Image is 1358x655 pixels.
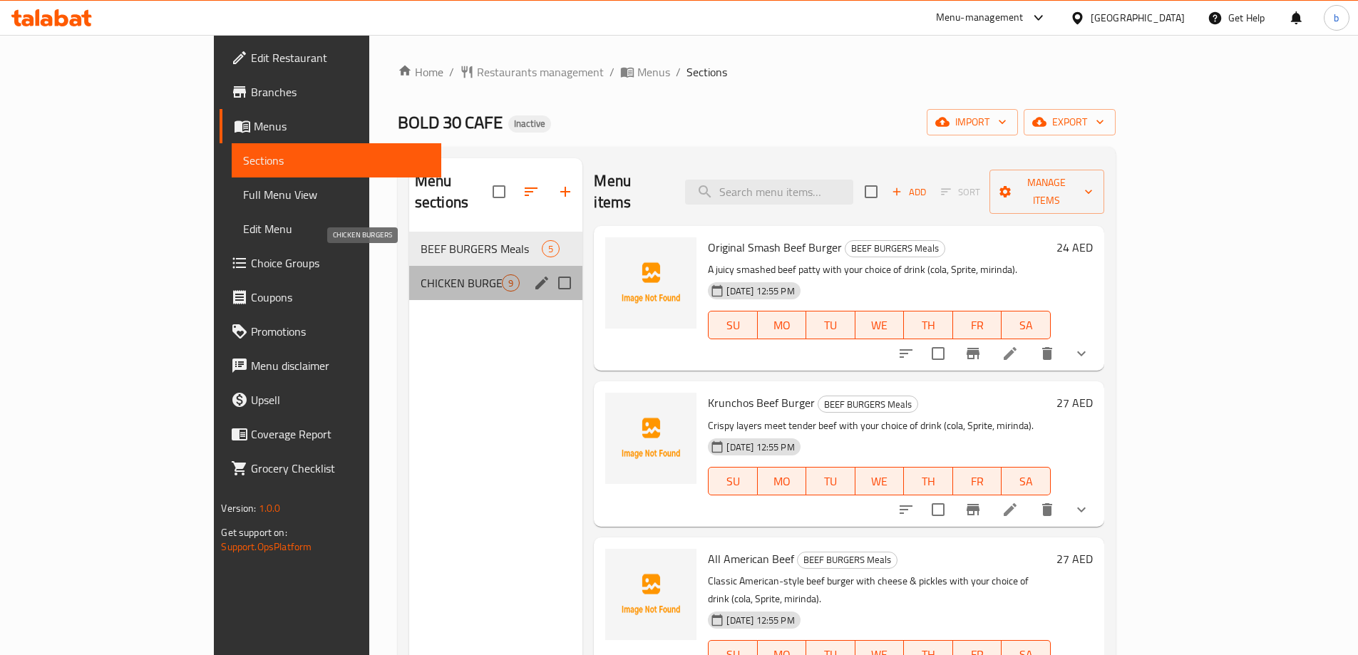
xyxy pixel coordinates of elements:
[1002,501,1019,518] a: Edit menu item
[708,572,1050,608] p: Classic American-style beef burger with cheese & pickles with your choice of drink (cola, Sprite,...
[243,186,429,203] span: Full Menu View
[923,495,953,525] span: Select to update
[932,181,989,203] span: Select section first
[953,311,1002,339] button: FR
[1001,174,1092,210] span: Manage items
[398,63,1116,81] nav: breadcrumb
[221,499,256,517] span: Version:
[708,261,1050,279] p: A juicy smashed beef patty with your choice of drink (cola, Sprite, mirinda).
[220,41,441,75] a: Edit Restaurant
[818,396,917,413] span: BEEF BURGERS Meals
[889,336,923,371] button: sort-choices
[845,240,945,257] span: BEEF BURGERS Meals
[398,106,503,138] span: BOLD 30 CAFE
[220,349,441,383] a: Menu disclaimer
[637,63,670,81] span: Menus
[1007,471,1044,492] span: SA
[251,83,429,100] span: Branches
[1002,311,1050,339] button: SA
[1030,336,1064,371] button: delete
[953,467,1002,495] button: FR
[855,467,904,495] button: WE
[806,467,855,495] button: TU
[1035,113,1104,131] span: export
[1030,492,1064,527] button: delete
[1024,109,1116,135] button: export
[936,9,1024,26] div: Menu-management
[1064,336,1099,371] button: show more
[421,240,542,257] div: BEEF BURGERS Meals
[959,471,996,492] span: FR
[1056,549,1093,569] h6: 27 AED
[409,232,583,266] div: BEEF BURGERS Meals5
[542,242,559,256] span: 5
[938,113,1007,131] span: import
[221,523,287,542] span: Get support on:
[409,266,583,300] div: CHICKEN BURGERS9edit
[220,75,441,109] a: Branches
[812,471,849,492] span: TU
[605,237,696,329] img: Original Smash Beef Burger
[927,109,1018,135] button: import
[251,357,429,374] span: Menu disclaimer
[460,63,604,81] a: Restaurants management
[708,311,757,339] button: SU
[484,177,514,207] span: Select all sections
[251,49,429,66] span: Edit Restaurant
[1334,10,1339,26] span: b
[889,492,923,527] button: sort-choices
[721,284,800,298] span: [DATE] 12:55 PM
[886,181,932,203] button: Add
[609,63,614,81] li: /
[220,246,441,280] a: Choice Groups
[243,152,429,169] span: Sections
[594,170,668,213] h2: Menu items
[548,175,582,209] button: Add section
[758,311,806,339] button: MO
[1002,345,1019,362] a: Edit menu item
[421,274,503,292] span: CHICKEN BURGERS
[251,323,429,340] span: Promotions
[220,417,441,451] a: Coverage Report
[502,274,520,292] div: items
[1007,315,1044,336] span: SA
[259,499,281,517] span: 1.0.0
[989,170,1104,214] button: Manage items
[220,383,441,417] a: Upsell
[1073,345,1090,362] svg: Show Choices
[220,109,441,143] a: Menus
[812,315,849,336] span: TU
[477,63,604,81] span: Restaurants management
[685,180,853,205] input: search
[708,392,815,413] span: Krunchos Beef Burger
[959,315,996,336] span: FR
[923,339,953,368] span: Select to update
[503,277,519,290] span: 9
[856,177,886,207] span: Select section
[806,311,855,339] button: TU
[845,240,945,257] div: BEEF BURGERS Meals
[620,63,670,81] a: Menus
[232,177,441,212] a: Full Menu View
[531,272,552,294] button: edit
[605,393,696,484] img: Krunchos Beef Burger
[220,451,441,485] a: Grocery Checklist
[542,240,560,257] div: items
[763,315,801,336] span: MO
[890,184,928,200] span: Add
[243,220,429,237] span: Edit Menu
[861,471,898,492] span: WE
[221,537,312,556] a: Support.OpsPlatform
[708,417,1050,435] p: Crispy layers meet tender beef with your choice of drink (cola, Sprite, mirinda).
[508,115,551,133] div: Inactive
[605,549,696,640] img: All American Beef
[910,315,947,336] span: TH
[721,440,800,454] span: [DATE] 12:55 PM
[904,467,952,495] button: TH
[758,467,806,495] button: MO
[798,552,897,568] span: BEEF BURGERS Meals
[251,460,429,477] span: Grocery Checklist
[861,315,898,336] span: WE
[232,143,441,177] a: Sections
[708,548,794,569] span: All American Beef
